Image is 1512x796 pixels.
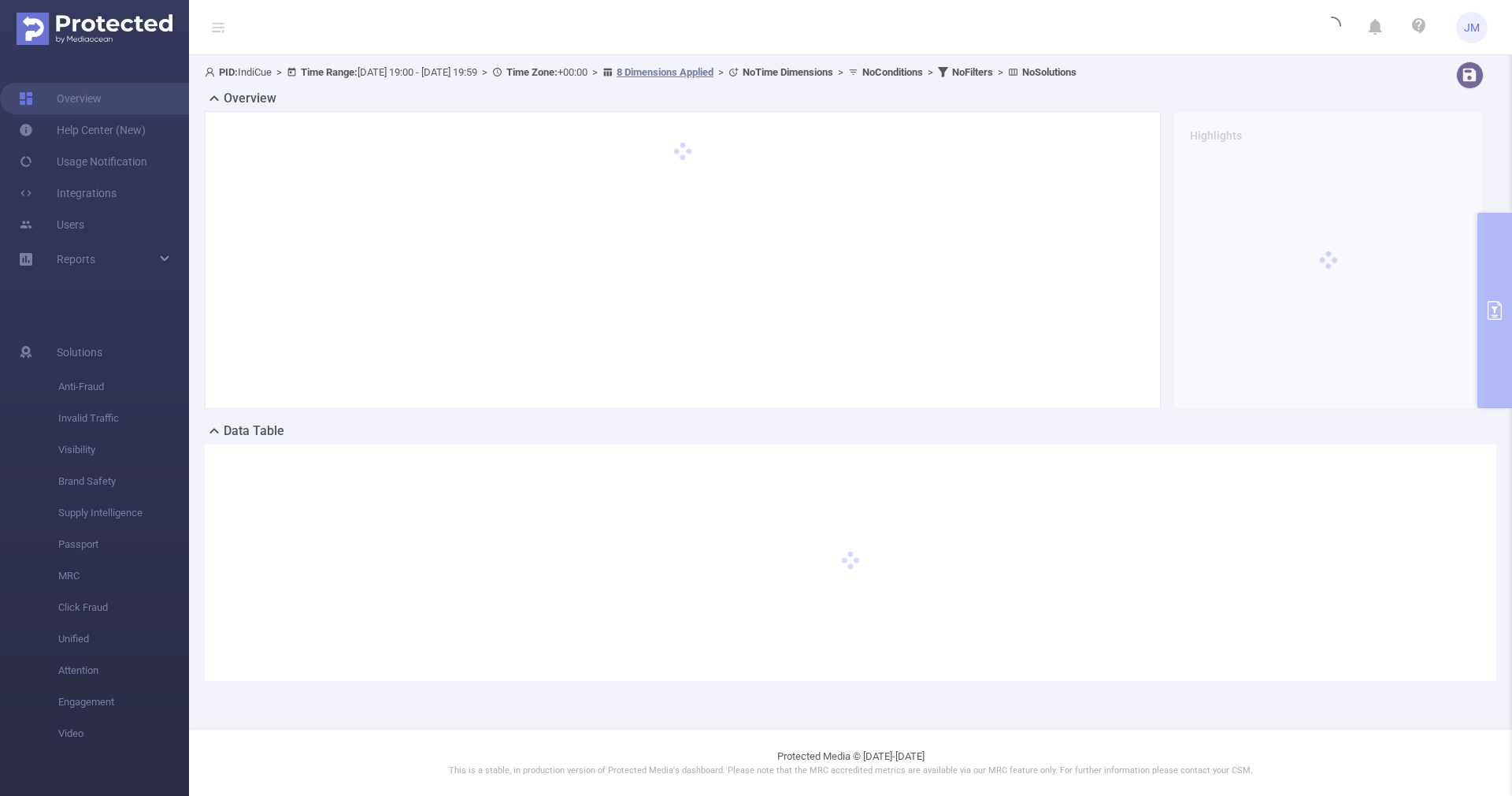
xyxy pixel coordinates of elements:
[58,592,189,623] span: Click Fraud
[219,66,238,78] b: PID:
[833,66,848,78] span: >
[57,337,102,368] span: Solutions
[1322,17,1341,39] i: icon: loading
[205,66,1077,78] span: IndiCue [DATE] 19:00 - [DATE] 19:59 +00:00
[1022,66,1077,78] b: No Solutions
[57,244,95,275] a: Reports
[862,66,923,78] b: No Conditions
[58,434,189,466] span: Visibility
[477,66,492,78] span: >
[58,655,189,686] span: Attention
[993,66,1008,78] span: >
[272,66,287,78] span: >
[58,497,189,529] span: Supply Intelligence
[587,66,602,78] span: >
[224,89,276,108] h2: Overview
[19,83,102,114] a: Overview
[205,67,219,77] i: icon: user
[713,66,728,78] span: >
[743,66,833,78] b: No Time Dimensions
[1464,12,1480,43] span: JM
[19,209,84,240] a: Users
[189,729,1512,796] footer: Protected Media © [DATE]-[DATE]
[57,253,95,266] span: Reports
[224,422,284,441] h2: Data Table
[19,114,146,146] a: Help Center (New)
[58,718,189,750] span: Video
[617,66,713,78] u: 8 Dimensions Applied
[58,529,189,560] span: Passport
[58,686,189,718] span: Engagement
[19,177,117,209] a: Integrations
[58,560,189,592] span: MRC
[301,66,358,78] b: Time Range:
[923,66,938,78] span: >
[58,371,189,403] span: Anti-Fraud
[58,403,189,434] span: Invalid Traffic
[19,146,147,177] a: Usage Notification
[17,13,172,45] img: Protected Media
[952,66,993,78] b: No Filters
[228,764,1473,778] p: This is a stable, in production version of Protected Media's dashboard. Please note that the MRC ...
[58,466,189,497] span: Brand Safety
[58,623,189,655] span: Unified
[506,66,558,78] b: Time Zone:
